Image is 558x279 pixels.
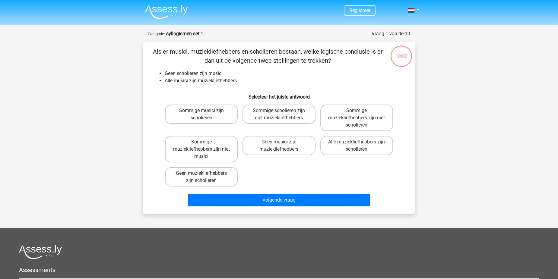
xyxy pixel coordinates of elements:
[188,194,370,206] button: Volgende vraag
[165,70,405,77] li: Geen scholieren zijn musici
[320,105,393,131] label: Sommige muziekliefhebbers zijn niet scholieren
[19,266,539,274] h5: Assessments
[165,136,238,162] label: Sommige muziekliefhebbers zijn niet musici
[153,47,383,65] p: Als er musici, muziekliefhebbers en scholieren bestaan, welke logische conclusie is er dan uit de...
[349,8,370,13] a: Registreer
[390,45,413,60] div: 10:00
[19,245,62,259] img: Assessly logo
[243,105,315,124] label: Sommige scholieren zijn niet muziekliefhebbers
[320,136,393,155] label: Alle muziekliefhebbers zijn scholieren
[165,105,238,124] label: Sommige musici zijn scholieren
[166,31,203,36] strong: syllogismen set 1
[145,5,188,19] img: Assessly
[153,89,405,100] h6: Selecteer het juiste antwoord
[243,136,315,155] label: Geen musici zijn muziekliefhebbers
[372,30,410,37] div: Vraag 1 van de 10
[165,77,405,84] li: Alle musici zijn muziekliefhebbers
[148,32,165,36] small: Categorie:
[165,167,238,187] label: Geen muziekliefhebbers zijn scholieren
